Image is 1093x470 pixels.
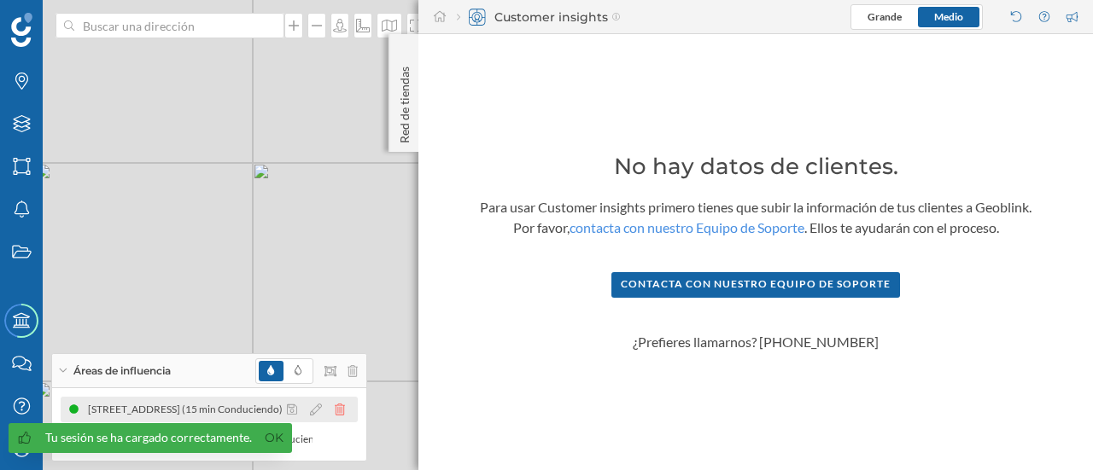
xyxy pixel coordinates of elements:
[480,218,1032,238] p: Por favor, . Ellos te ayudarán con el proceso.
[614,153,898,180] h1: No hay datos de clientes.
[73,363,171,379] span: Áreas de influencia
[260,428,288,448] a: Ok
[34,12,95,27] span: Soporte
[570,219,804,235] a: contacta con nuestro Equipo de Soporte
[396,60,413,143] p: Red de tiendas
[868,10,902,23] span: Grande
[611,332,900,352] p: ¿Prefieres llamarnos? [PHONE_NUMBER]
[480,197,1032,218] p: Para usar Customer insights primero tienes que subir la información de tus clientes a Geoblink.
[45,429,252,446] div: Tu sesión se ha cargado correctamente.
[469,9,486,26] img: customer-intelligence.svg
[11,13,32,47] img: Geoblink Logo
[457,9,621,26] div: Customer insights
[88,401,291,418] div: [STREET_ADDRESS] (15 min Conduciendo)
[934,10,963,23] span: Medio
